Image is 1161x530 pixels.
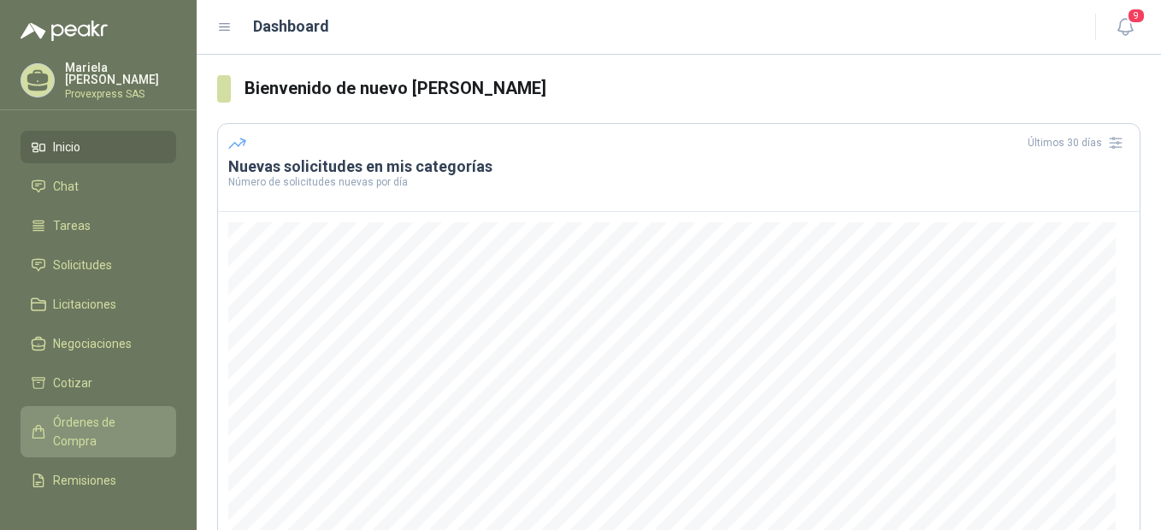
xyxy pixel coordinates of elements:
span: Chat [53,177,79,196]
span: Órdenes de Compra [53,413,160,450]
span: Licitaciones [53,295,116,314]
h3: Bienvenido de nuevo [PERSON_NAME] [245,75,1140,102]
p: Número de solicitudes nuevas por día [228,177,1129,187]
p: Provexpress SAS [65,89,176,99]
a: Inicio [21,131,176,163]
a: Remisiones [21,464,176,497]
img: Logo peakr [21,21,108,41]
a: Licitaciones [21,288,176,321]
a: Solicitudes [21,249,176,281]
a: Órdenes de Compra [21,406,176,457]
h1: Dashboard [253,15,329,38]
span: Inicio [53,138,80,156]
span: Negociaciones [53,334,132,353]
span: Remisiones [53,471,116,490]
a: Negociaciones [21,327,176,360]
span: Tareas [53,216,91,235]
button: 9 [1110,12,1140,43]
span: 9 [1127,8,1146,24]
a: Tareas [21,209,176,242]
span: Cotizar [53,374,92,392]
h3: Nuevas solicitudes en mis categorías [228,156,1129,177]
p: Mariela [PERSON_NAME] [65,62,176,85]
div: Últimos 30 días [1028,129,1129,156]
span: Solicitudes [53,256,112,274]
a: Chat [21,170,176,203]
a: Cotizar [21,367,176,399]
